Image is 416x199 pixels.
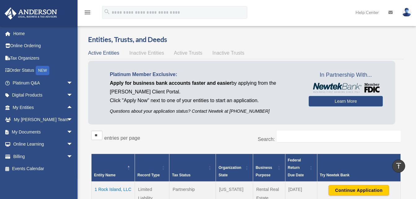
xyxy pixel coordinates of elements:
a: Platinum Q&Aarrow_drop_down [4,77,82,89]
button: Continue Application [329,185,389,196]
span: Inactive Entities [129,50,164,56]
h3: Entities, Trusts, and Deeds [88,35,404,44]
i: vertical_align_top [395,162,402,170]
p: Click "Apply Now" next to one of your entities to start an application. [110,96,299,105]
th: Entity Name: Activate to invert sorting [92,154,135,182]
span: Apply for business bank accounts faster and easier [110,80,231,86]
a: Digital Productsarrow_drop_down [4,89,82,102]
th: Tax Status: Activate to sort [169,154,216,182]
th: Organization State: Activate to sort [216,154,253,182]
a: Order StatusNEW [4,64,82,77]
i: menu [84,9,91,16]
i: search [104,8,110,15]
span: Business Purpose [256,165,272,177]
span: Inactive Trusts [212,50,244,56]
a: Events Calendar [4,163,82,175]
img: User Pic [402,8,411,17]
a: Online Ordering [4,40,82,52]
span: Entity Name [94,173,115,177]
img: Anderson Advisors Platinum Portal [3,7,59,20]
span: arrow_drop_down [67,126,79,138]
div: NEW [36,66,49,75]
span: Record Type [137,173,160,177]
div: Try Newtek Bank [320,171,391,179]
label: Search: [258,137,275,142]
a: Billingarrow_drop_down [4,150,82,163]
a: Home [4,27,82,40]
p: Platinum Member Exclusive: [110,70,299,79]
span: Organization State [218,165,241,177]
span: Active Entities [88,50,119,56]
th: Federal Return Due Date: Activate to sort [285,154,317,182]
span: arrow_drop_down [67,77,79,89]
p: Questions about your application status? Contact Newtek at [PHONE_NUMBER] [110,107,299,115]
span: Active Trusts [174,50,203,56]
a: menu [84,11,91,16]
span: arrow_drop_up [67,101,79,114]
span: arrow_drop_down [67,150,79,163]
span: arrow_drop_down [67,138,79,151]
a: My Entitiesarrow_drop_up [4,101,79,114]
a: Learn More [309,96,383,106]
a: Tax Organizers [4,52,82,64]
th: Business Purpose: Activate to sort [253,154,285,182]
span: Federal Return Due Date [288,158,304,177]
p: by applying from the [PERSON_NAME] Client Portal. [110,79,299,96]
a: My [PERSON_NAME] Teamarrow_drop_down [4,114,82,126]
span: In Partnership With... [309,70,383,80]
th: Try Newtek Bank : Activate to sort [317,154,400,182]
img: NewtekBankLogoSM.png [312,83,380,93]
span: arrow_drop_down [67,114,79,126]
a: vertical_align_top [392,160,405,173]
a: My Documentsarrow_drop_down [4,126,82,138]
th: Record Type: Activate to sort [135,154,169,182]
label: entries per page [104,135,140,141]
span: Tax Status [172,173,190,177]
a: Online Learningarrow_drop_down [4,138,82,151]
span: arrow_drop_down [67,89,79,102]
